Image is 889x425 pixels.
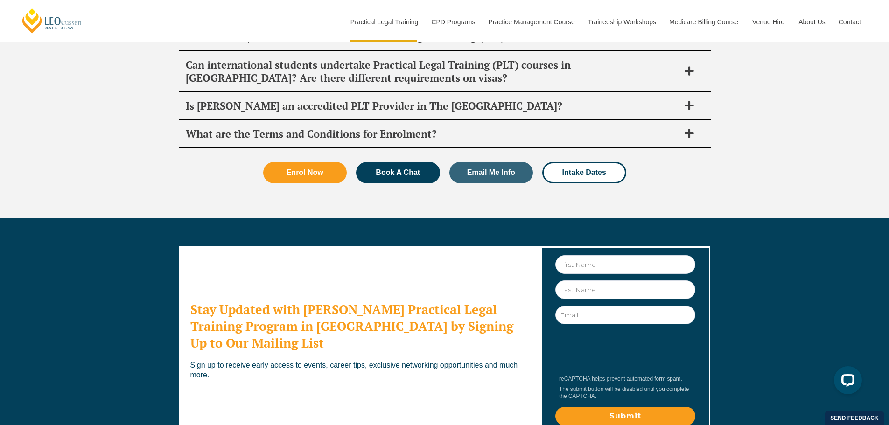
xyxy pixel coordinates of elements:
[555,280,695,299] input: Last Name
[287,169,323,176] span: Enrol Now
[556,332,698,368] iframe: reCAPTCHA
[555,386,693,400] div: The submit button will be disabled until you complete the CAPTCHA.
[555,306,695,324] input: Email
[662,2,745,42] a: Medicare Billing Course
[562,169,606,176] span: Intake Dates
[263,162,347,183] a: Enrol Now
[826,362,866,402] iframe: LiveChat chat widget
[542,162,626,183] a: Intake Dates
[343,2,425,42] a: Practical Legal Training
[190,301,529,351] h2: Stay Updated with [PERSON_NAME] Practical Legal Training Program in [GEOGRAPHIC_DATA] by Signing ...
[555,255,695,274] input: First Name
[186,99,679,112] h2: Is [PERSON_NAME] an accredited PLT Provider in The [GEOGRAPHIC_DATA]?
[190,361,529,380] div: Sign up to receive early access to events, career tips, exclusive networking opportunities and mu...
[832,2,868,42] a: Contact
[356,162,440,183] a: Book A Chat
[449,162,533,183] a: Email Me Info
[791,2,832,42] a: About Us
[745,2,791,42] a: Venue Hire
[482,2,581,42] a: Practice Management Course
[581,2,662,42] a: Traineeship Workshops
[467,169,515,176] span: Email Me Info
[186,58,679,84] h2: Can international students undertake Practical Legal Training (PLT) courses in [GEOGRAPHIC_DATA]?...
[555,376,693,383] div: reCAPTCHA helps prevent automated form spam.
[424,2,481,42] a: CPD Programs
[21,7,83,34] a: [PERSON_NAME] Centre for Law
[376,169,420,176] span: Book A Chat
[186,127,679,140] h2: What are the Terms and Conditions for Enrolment?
